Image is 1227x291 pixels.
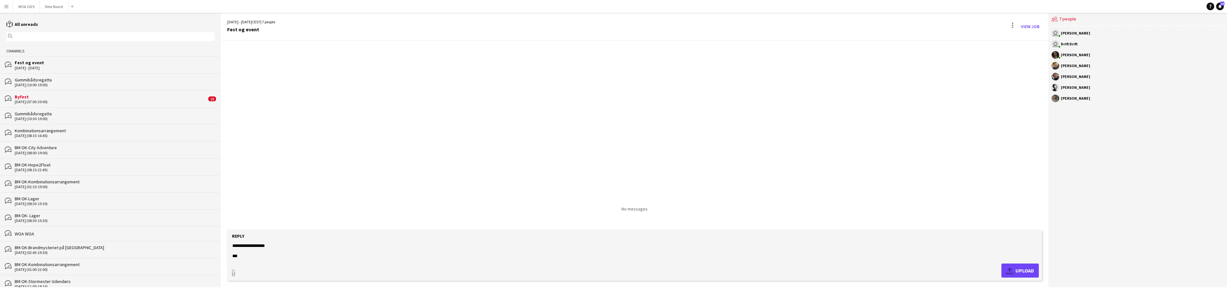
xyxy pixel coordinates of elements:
a: 10 [1216,3,1224,10]
span: 10 [1220,2,1224,6]
div: Gummibådsregatta [15,111,214,117]
p: No messages [621,206,648,212]
div: BM OK-City Adventure [15,145,214,150]
button: WOA 2025 [13,0,40,13]
label: Reply [232,233,244,239]
div: [DATE] (08:30-15:30) [15,202,214,206]
a: All unreads [6,21,38,27]
div: [PERSON_NAME] [1061,75,1090,79]
div: [DATE] (10:30-19:00) [15,117,214,121]
span: Upload [1006,267,1034,274]
div: Drift Drift [1061,42,1077,46]
div: [DATE] (08:00-19:00) [15,151,214,155]
div: 7 people [1052,13,1226,26]
div: [DATE] (02:45-19:30) [15,250,214,255]
span: 10 [208,96,216,101]
div: BM OK-Brandmysteriet på [GEOGRAPHIC_DATA] [15,245,214,250]
div: [DATE] (11:05-19:10) [15,284,214,289]
div: [DATE] (08:30-15:30) [15,218,214,223]
div: [PERSON_NAME] [1061,53,1090,57]
div: [PERSON_NAME] [1061,86,1090,89]
div: BM OK-Kombinationsarrangement [15,179,214,185]
button: Upload [1001,264,1039,278]
div: [PERSON_NAME] [1061,31,1090,35]
div: [DATE] (07:00-20:00) [15,100,207,104]
div: [DATE] - [DATE] | 7 people [227,19,275,25]
div: BM OK-Kombinationsarrangement [15,262,214,267]
div: [DATE] (01:00-22:00) [15,267,214,272]
div: [DATE] (10:00-19:00) [15,83,214,87]
div: [DATE] (08:15-16:45) [15,134,214,138]
div: Fest og event [15,60,214,65]
div: BM OK-Hope2Float [15,162,214,168]
div: BM OK-Lager [15,196,214,202]
div: Byfest [15,94,207,100]
div: Gummibådsregatta [15,77,214,83]
div: [DATE] - [DATE] [15,66,214,70]
div: Fest og event [227,27,275,32]
button: New Board [40,0,68,13]
div: [DATE] (08:15-22:45) [15,168,214,172]
a: View Job [1018,21,1042,32]
div: [PERSON_NAME] [1061,64,1090,68]
div: BM OK- Lager [15,213,214,218]
div: WOA WOA [15,231,214,237]
div: Kombinationsarrangement [15,128,214,134]
span: CEST [252,19,260,24]
div: BM OK-Stormester Udendørs [15,279,214,284]
div: [DATE] (01:15-19:00) [15,185,214,189]
div: [PERSON_NAME] [1061,96,1090,100]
